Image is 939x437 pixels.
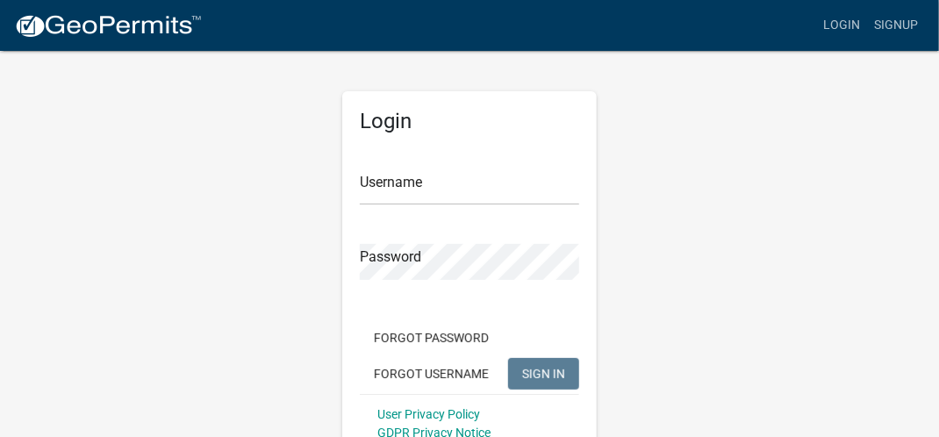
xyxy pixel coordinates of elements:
[508,358,579,390] button: SIGN IN
[816,9,867,42] a: Login
[377,407,480,421] a: User Privacy Policy
[360,109,579,134] h5: Login
[867,9,925,42] a: Signup
[360,358,503,390] button: Forgot Username
[522,366,565,380] span: SIGN IN
[360,322,503,354] button: Forgot Password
